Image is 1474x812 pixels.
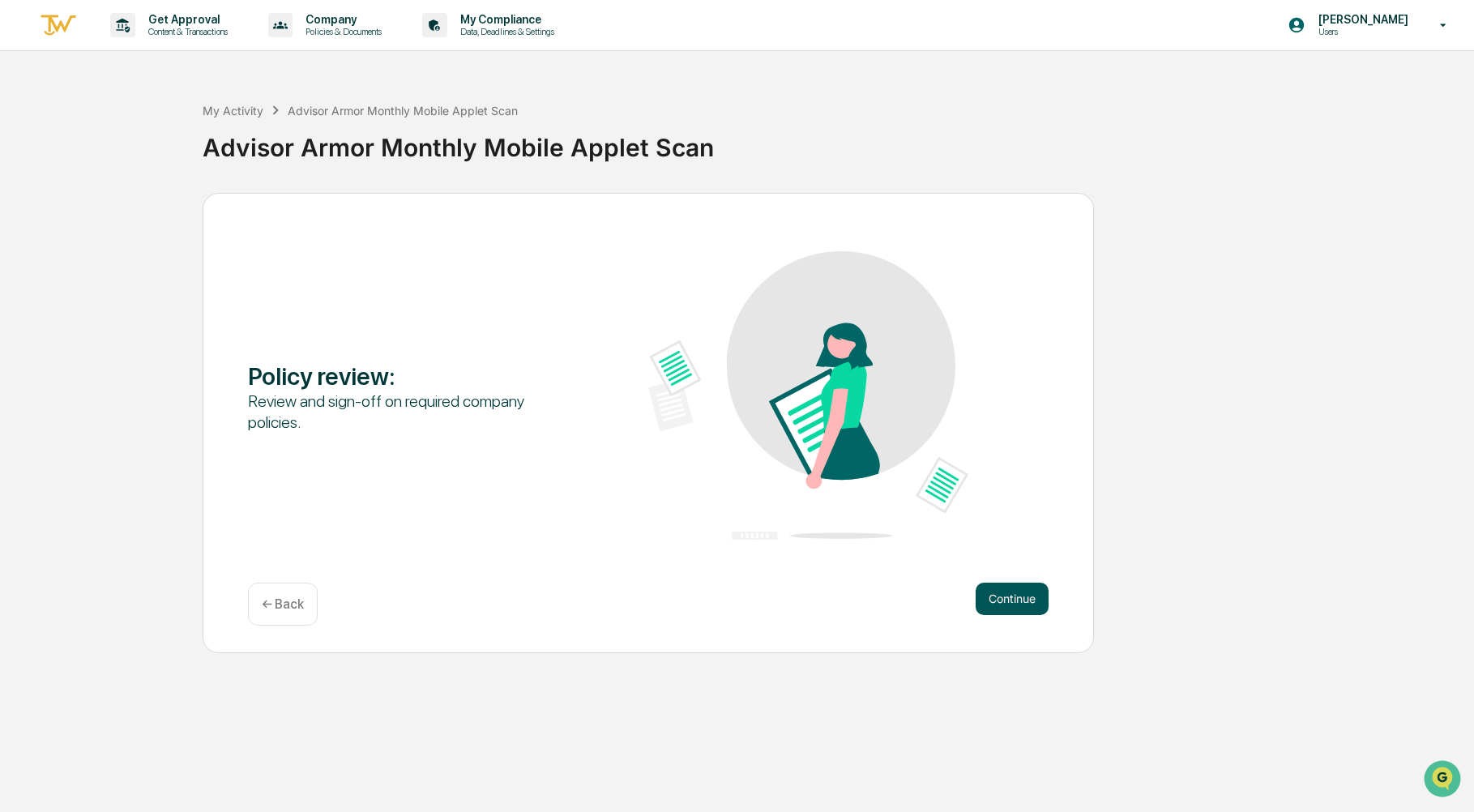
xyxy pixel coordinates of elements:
[16,34,295,60] p: How can we help?
[10,198,111,227] a: 🖐️Preclearance
[117,206,130,219] div: 🗄️
[39,12,78,39] img: logo
[114,274,196,287] a: Powered byPylon
[1305,13,1416,26] p: [PERSON_NAME]
[1422,759,1466,802] iframe: Open customer support
[203,120,1466,162] div: Advisor Armor Monthly Mobile Applet Scan
[135,26,236,37] p: Content & Transactions
[32,235,102,251] span: Data Lookup
[288,104,518,118] div: Advisor Armor Monthly Mobile Applet Scan
[135,13,236,26] p: Get Approval
[10,229,109,258] a: 🔎Data Lookup
[648,251,968,540] img: Policy review
[293,13,390,26] p: Company
[447,26,562,37] p: Data, Deadlines & Settings
[1305,26,1416,37] p: Users
[276,129,295,148] button: Start new chat
[262,596,304,612] p: ← Back
[55,124,266,140] div: Start new chat
[248,391,568,433] div: Review and sign-off on required company policies.
[976,583,1049,615] button: Continue
[55,140,205,153] div: We're available if you need us!
[161,275,196,287] span: Pylon
[111,198,207,227] a: 🗄️Attestations
[293,26,390,37] p: Policies & Documents
[134,204,201,220] span: Attestations
[32,204,105,220] span: Preclearance
[203,104,263,118] div: My Activity
[16,206,29,219] div: 🖐️
[16,124,45,153] img: 1746055101610-c473b297-6a78-478c-a979-82029cc54cd1
[248,361,568,391] div: Policy review :
[447,13,562,26] p: My Compliance
[16,237,29,250] div: 🔎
